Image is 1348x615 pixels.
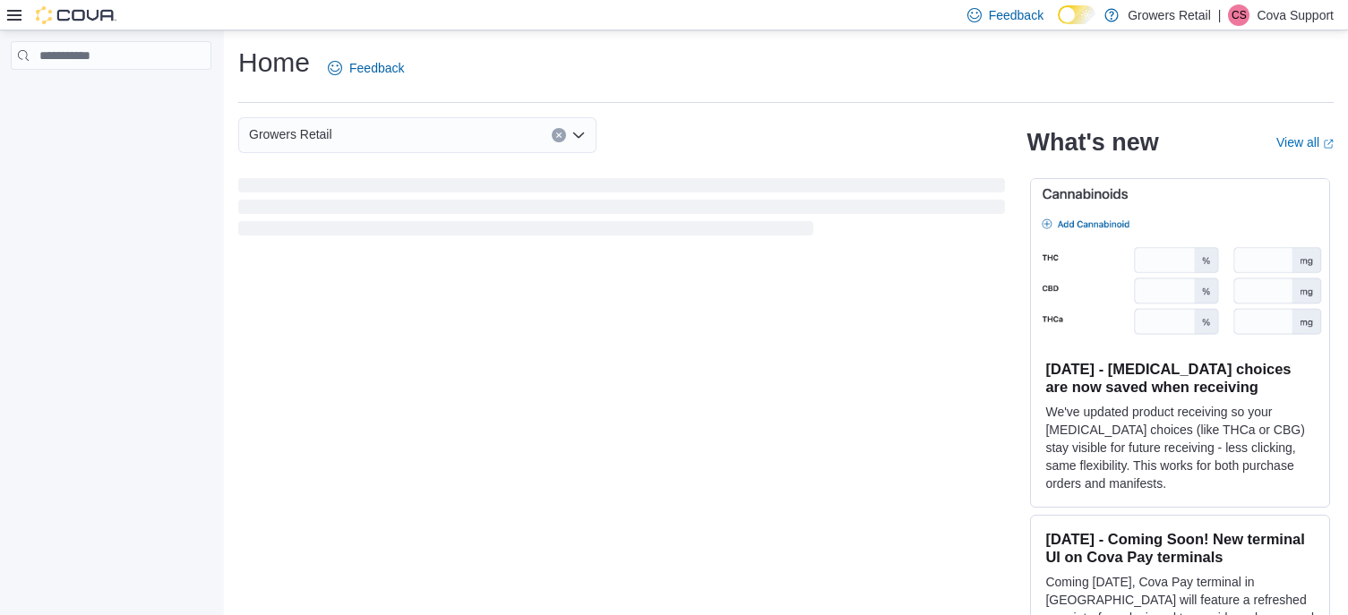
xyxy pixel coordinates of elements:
input: Dark Mode [1058,5,1095,24]
span: Loading [238,182,1005,239]
span: Feedback [989,6,1043,24]
h3: [DATE] - Coming Soon! New terminal UI on Cova Pay terminals [1045,530,1315,566]
span: Feedback [349,59,404,77]
span: CS [1232,4,1247,26]
svg: External link [1323,139,1334,149]
p: We've updated product receiving so your [MEDICAL_DATA] choices (like THCa or CBG) stay visible fo... [1045,403,1315,492]
img: Cova [36,6,116,24]
button: Open list of options [571,128,586,142]
p: Growers Retail [1128,4,1211,26]
nav: Complex example [11,73,211,116]
button: Clear input [552,128,566,142]
a: View allExternal link [1276,135,1334,149]
h2: What's new [1026,128,1158,157]
p: | [1218,4,1222,26]
h3: [DATE] - [MEDICAL_DATA] choices are now saved when receiving [1045,360,1315,396]
p: Cova Support [1257,4,1334,26]
span: Growers Retail [249,124,332,145]
h1: Home [238,45,310,81]
a: Feedback [321,50,411,86]
div: Cova Support [1228,4,1249,26]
